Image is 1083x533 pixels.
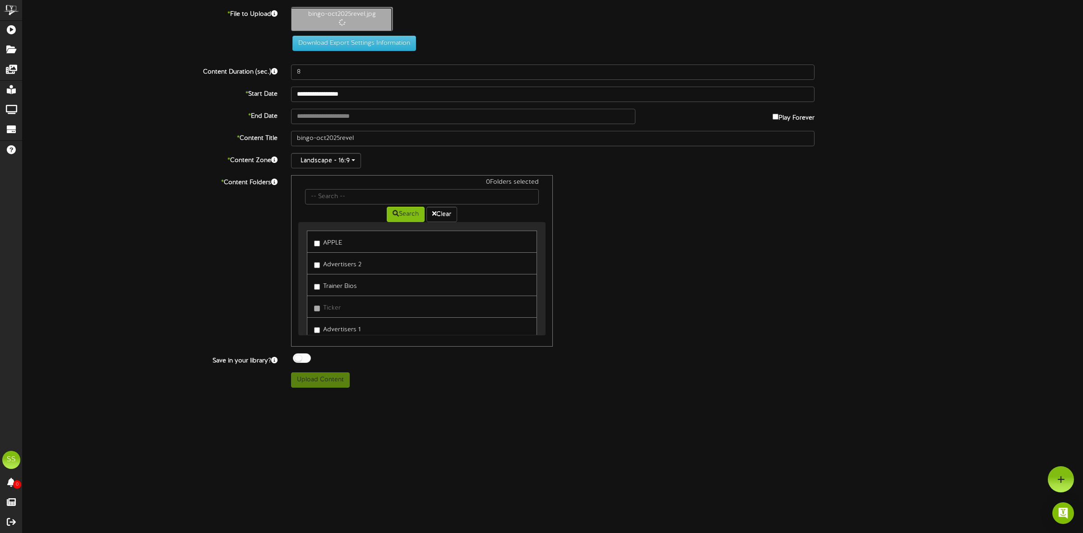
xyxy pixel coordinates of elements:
[773,114,778,120] input: Play Forever
[13,480,21,489] span: 0
[305,189,539,204] input: -- Search --
[1052,502,1074,524] div: Open Intercom Messenger
[314,279,357,291] label: Trainer Bios
[16,7,284,19] label: File to Upload
[314,327,320,333] input: Advertisers 1
[314,257,361,269] label: Advertisers 2
[16,109,284,121] label: End Date
[314,306,320,311] input: Ticker
[773,109,815,123] label: Play Forever
[16,131,284,143] label: Content Title
[291,131,815,146] input: Title of this Content
[16,87,284,99] label: Start Date
[16,175,284,187] label: Content Folders
[314,241,320,246] input: APPLE
[314,236,342,248] label: APPLE
[387,207,425,222] button: Search
[314,322,361,334] label: Advertisers 1
[288,40,416,46] a: Download Export Settings Information
[2,451,20,469] div: SS
[323,305,341,311] span: Ticker
[426,207,457,222] button: Clear
[16,153,284,165] label: Content Zone
[291,153,361,168] button: Landscape - 16:9
[291,372,350,388] button: Upload Content
[314,262,320,268] input: Advertisers 2
[16,353,284,366] label: Save in your library?
[298,178,546,189] div: 0 Folders selected
[314,284,320,290] input: Trainer Bios
[292,36,416,51] button: Download Export Settings Information
[16,65,284,77] label: Content Duration (sec.)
